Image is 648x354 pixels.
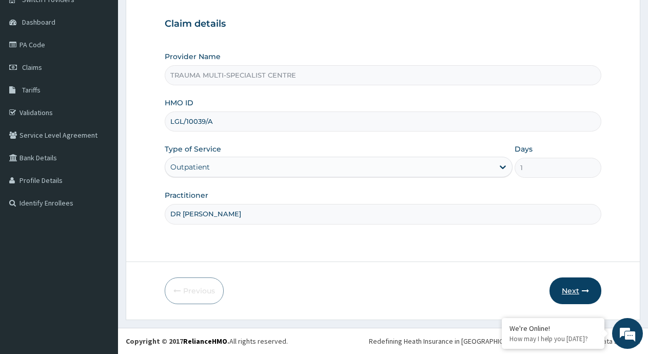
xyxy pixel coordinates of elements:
label: Type of Service [165,144,221,154]
textarea: Type your message and hit 'Enter' [5,241,195,277]
span: Dashboard [22,17,55,27]
button: Previous [165,277,224,304]
input: Enter HMO ID [165,111,601,132]
label: Days [515,144,533,154]
span: Tariffs [22,85,41,95]
h3: Claim details [165,18,601,30]
label: Provider Name [165,51,221,62]
div: Outpatient [170,162,210,172]
strong: Copyright © 2017 . [126,337,229,346]
button: Next [549,277,601,304]
div: Chat with us now [53,58,172,71]
span: We're online! [60,109,142,213]
label: HMO ID [165,98,193,108]
input: Enter Name [165,204,601,224]
img: d_794563401_company_1708531726252_794563401 [19,51,42,77]
a: RelianceHMO [183,337,227,346]
span: Claims [22,63,42,72]
div: Minimize live chat window [168,5,193,30]
p: How may I help you today? [509,334,597,343]
label: Practitioner [165,190,208,200]
footer: All rights reserved. [118,328,648,354]
div: Redefining Heath Insurance in [GEOGRAPHIC_DATA] using Telemedicine and Data Science! [369,336,640,346]
div: We're Online! [509,324,597,333]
